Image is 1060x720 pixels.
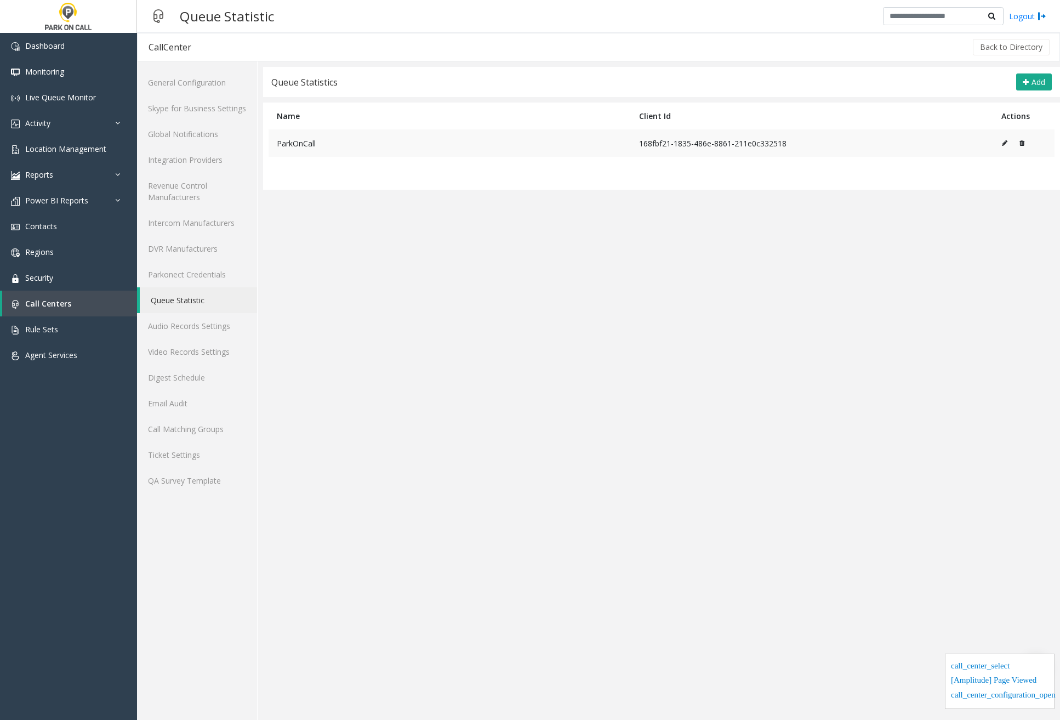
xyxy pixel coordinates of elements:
[25,118,50,128] span: Activity
[137,95,257,121] a: Skype for Business Settings
[137,121,257,147] a: Global Notifications
[137,262,257,287] a: Parkonect Credentials
[25,195,88,206] span: Power BI Reports
[1016,73,1052,91] button: Add
[148,3,169,30] img: pageIcon
[973,39,1050,55] button: Back to Directory
[25,298,71,309] span: Call Centers
[137,339,257,365] a: Video Records Settings
[993,103,1055,129] th: Actions
[137,313,257,339] a: Audio Records Settings
[25,144,106,154] span: Location Management
[137,468,257,494] a: QA Survey Template
[25,350,77,360] span: Agent Services
[11,171,20,180] img: 'icon'
[11,223,20,231] img: 'icon'
[951,674,1048,689] div: [Amplitude] Page Viewed
[631,103,993,129] th: Client Id
[137,147,257,173] a: Integration Providers
[137,210,257,236] a: Intercom Manufacturers
[11,145,20,154] img: 'icon'
[951,689,1048,704] div: call_center_configuration_open
[137,442,257,468] a: Ticket Settings
[271,75,338,89] div: Queue Statistics
[631,129,993,157] td: 168fbf21-1835-486e-8861-211e0c332518
[25,41,65,51] span: Dashboard
[2,291,137,316] a: Call Centers
[11,274,20,283] img: 'icon'
[25,324,58,335] span: Rule Sets
[137,365,257,390] a: Digest Schedule
[11,326,20,335] img: 'icon'
[25,221,57,231] span: Contacts
[1009,10,1046,22] a: Logout
[25,273,53,283] span: Security
[137,70,257,95] a: General Configuration
[11,352,20,360] img: 'icon'
[25,92,96,103] span: Live Queue Monitor
[137,236,257,262] a: DVR Manufacturers
[11,42,20,51] img: 'icon'
[174,3,280,30] h3: Queue Statistic
[951,660,1048,674] div: call_center_select
[11,94,20,103] img: 'icon'
[25,247,54,257] span: Regions
[137,416,257,442] a: Call Matching Groups
[25,169,53,180] span: Reports
[137,173,257,210] a: Revenue Control Manufacturers
[1031,77,1045,87] span: Add
[277,138,623,149] div: ParkOnCall
[11,197,20,206] img: 'icon'
[11,68,20,77] img: 'icon'
[137,390,257,416] a: Email Audit
[11,300,20,309] img: 'icon'
[11,248,20,257] img: 'icon'
[140,287,257,313] a: Queue Statistic
[11,120,20,128] img: 'icon'
[25,66,64,77] span: Monitoring
[1038,10,1046,22] img: logout
[149,40,191,54] div: CallCenter
[269,103,631,129] th: Name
